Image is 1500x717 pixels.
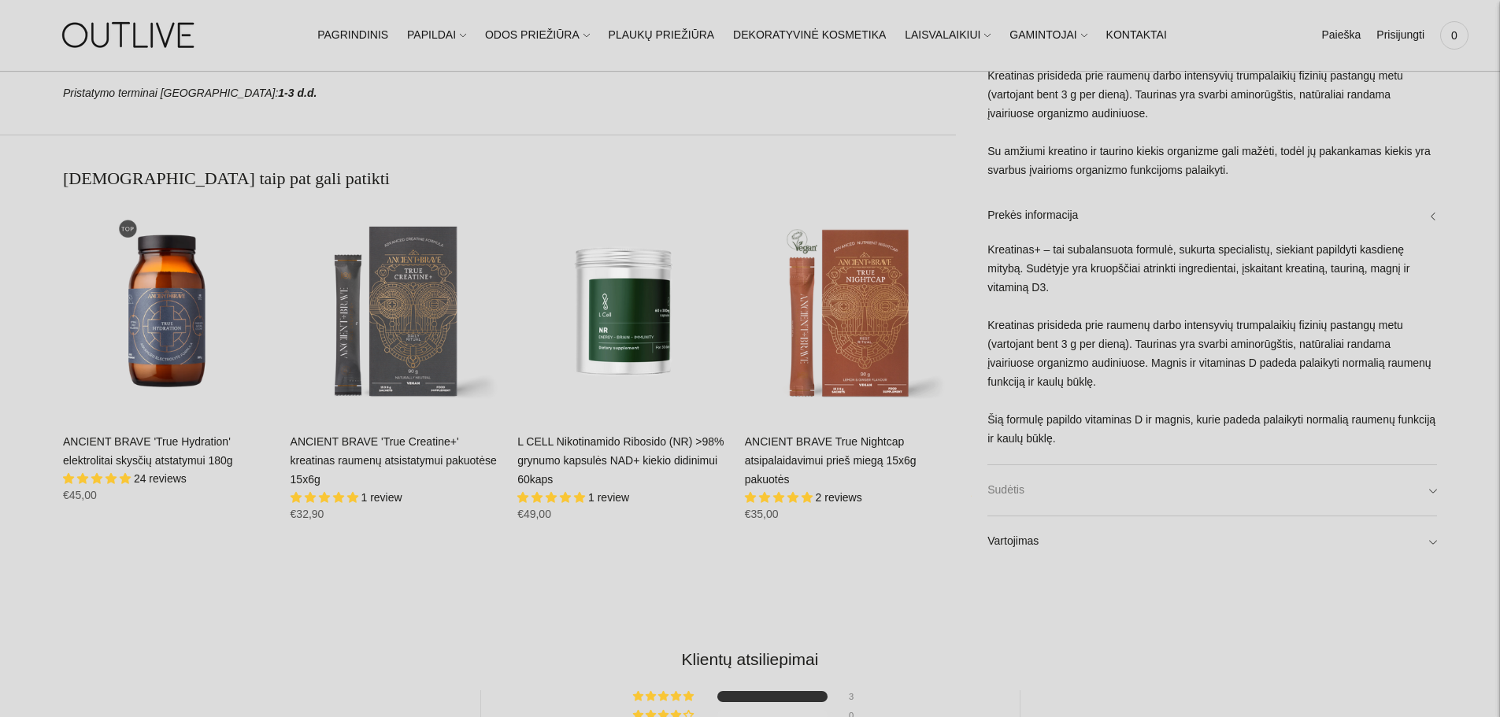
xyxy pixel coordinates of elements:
a: ANCIENT BRAVE 'True Hydration' elektrolitai skysčių atstatymui 180g [63,205,275,417]
a: ANCIENT BRAVE 'True Hydration' elektrolitai skysčių atstatymui 180g [63,435,233,467]
a: 0 [1440,18,1469,53]
span: €49,00 [517,508,551,520]
span: 0 [1443,24,1465,46]
a: LAISVALAIKIUI [905,18,991,53]
span: €32,90 [291,508,324,520]
a: DEKORATYVINĖ KOSMETIKA [733,18,886,53]
em: Pristatymo terminai [GEOGRAPHIC_DATA]: [63,87,278,99]
a: PAPILDAI [407,18,466,53]
a: ANCIENT BRAVE True Nightcap atsipalaidavimui prieš miegą 15x6g pakuotės [745,435,917,486]
span: 1 review [588,491,629,504]
img: OUTLIVE [31,8,228,62]
a: PLAUKŲ PRIEŽIŪRA [609,18,715,53]
span: 2 reviews [816,491,862,504]
a: ANCIENT BRAVE 'True Creatine+' kreatinas raumenų atsistatymui pakuotėse 15x6g [291,435,497,486]
a: ODOS PRIEŽIŪRA [485,18,590,53]
a: ANCIENT BRAVE 'True Creatine+' kreatinas raumenų atsistatymui pakuotėse 15x6g [291,205,502,417]
p: Kreatinas prisideda prie raumenų darbo intensyvių trumpalaikių fizinių pastangų metu (vartojant b... [987,66,1437,179]
a: L CELL Nikotinamido Ribosido (NR) >98% grynumo kapsulės NAD+ kiekio didinimui 60kaps [517,205,729,417]
a: L CELL Nikotinamido Ribosido (NR) >98% grynumo kapsulės NAD+ kiekio didinimui 60kaps [517,435,724,486]
a: Prisijungti [1376,18,1424,53]
span: 5.00 stars [745,491,816,504]
a: Paieška [1321,18,1361,53]
span: €35,00 [745,508,779,520]
div: 100% (3) reviews with 5 star rating [633,691,696,702]
span: 24 reviews [134,472,187,485]
strong: 1-3 d.d. [278,87,317,99]
a: PAGRINDINIS [317,18,388,53]
span: 5.00 stars [291,491,361,504]
div: Kreatinas+ – tai subalansuota formulė, sukurta specialistų, siekiant papildyti kasdienę mitybą. S... [987,241,1437,464]
span: 5.00 stars [517,491,588,504]
span: €45,00 [63,489,97,501]
a: ANCIENT BRAVE True Nightcap atsipalaidavimui prieš miegą 15x6g pakuotės [745,205,957,417]
a: KONTAKTAI [1106,18,1167,53]
a: Sudėtis [987,464,1437,515]
h2: Klientų atsiliepimai [76,648,1424,671]
a: GAMINTOJAI [1009,18,1087,53]
span: 1 review [361,491,402,504]
a: Vartojimas [987,516,1437,566]
a: Prekės informacija [987,190,1437,241]
h2: [DEMOGRAPHIC_DATA] taip pat gali patikti [63,167,956,190]
span: 4.88 stars [63,472,134,485]
div: 3 [849,691,868,702]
